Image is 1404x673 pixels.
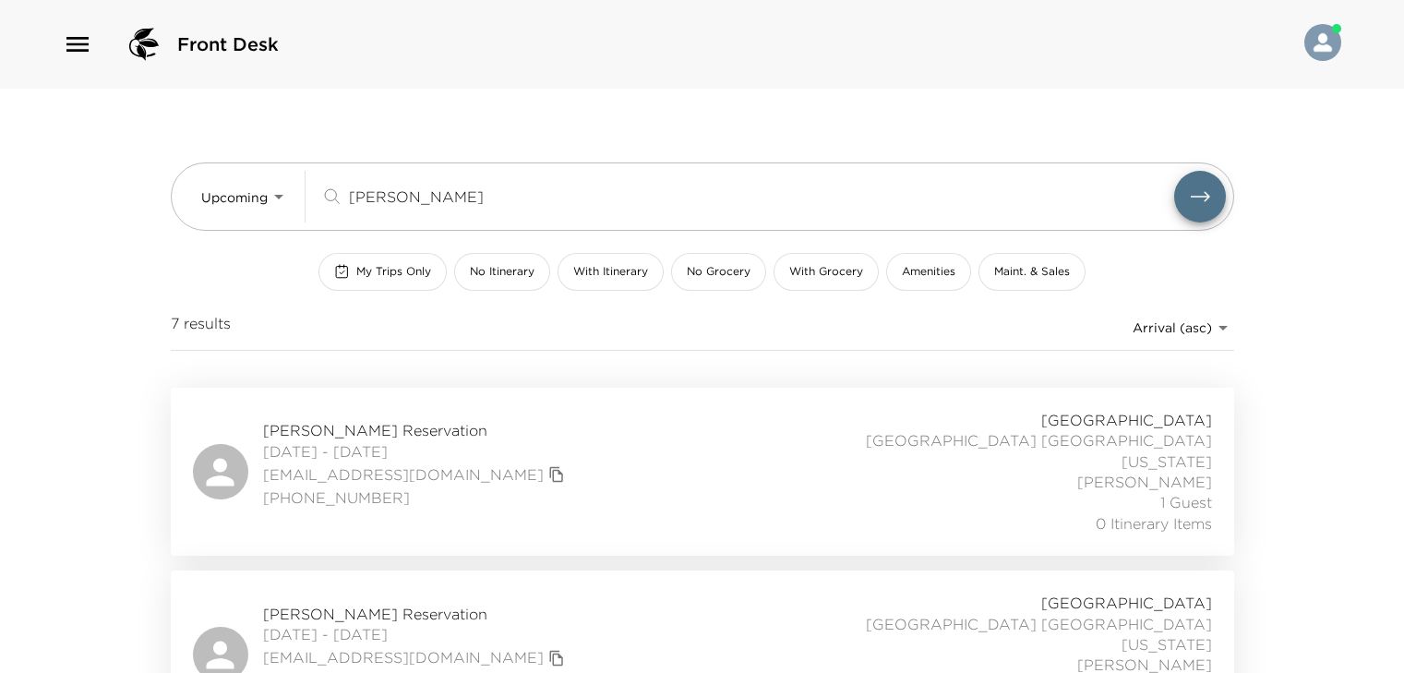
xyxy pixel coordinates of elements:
[1304,24,1341,61] img: User
[886,253,971,291] button: Amenities
[454,253,550,291] button: No Itinerary
[263,420,570,440] span: [PERSON_NAME] Reservation
[263,441,570,462] span: [DATE] - [DATE]
[544,645,570,671] button: copy primary member email
[263,624,570,644] span: [DATE] - [DATE]
[1041,593,1212,613] span: [GEOGRAPHIC_DATA]
[470,264,534,280] span: No Itinerary
[1160,492,1212,512] span: 1 Guest
[171,388,1234,556] a: [PERSON_NAME] Reservation[DATE] - [DATE][EMAIL_ADDRESS][DOMAIN_NAME]copy primary member email[PHO...
[1096,513,1212,534] span: 0 Itinerary Items
[558,253,664,291] button: With Itinerary
[171,313,231,343] span: 7 results
[1041,410,1212,430] span: [GEOGRAPHIC_DATA]
[201,189,268,206] span: Upcoming
[349,186,1174,207] input: Search by traveler, residence, or concierge
[263,604,570,624] span: [PERSON_NAME] Reservation
[356,264,431,280] span: My Trips Only
[318,253,447,291] button: My Trips Only
[902,264,955,280] span: Amenities
[263,647,544,667] a: [EMAIL_ADDRESS][DOMAIN_NAME]
[774,253,879,291] button: With Grocery
[544,462,570,487] button: copy primary member email
[177,31,279,57] span: Front Desk
[804,614,1212,655] span: [GEOGRAPHIC_DATA] [GEOGRAPHIC_DATA][US_STATE]
[122,22,166,66] img: logo
[263,464,544,485] a: [EMAIL_ADDRESS][DOMAIN_NAME]
[789,264,863,280] span: With Grocery
[573,264,648,280] span: With Itinerary
[978,253,1086,291] button: Maint. & Sales
[263,487,570,508] span: [PHONE_NUMBER]
[671,253,766,291] button: No Grocery
[994,264,1070,280] span: Maint. & Sales
[687,264,750,280] span: No Grocery
[1133,319,1212,336] span: Arrival (asc)
[1077,472,1212,492] span: [PERSON_NAME]
[804,430,1212,472] span: [GEOGRAPHIC_DATA] [GEOGRAPHIC_DATA][US_STATE]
